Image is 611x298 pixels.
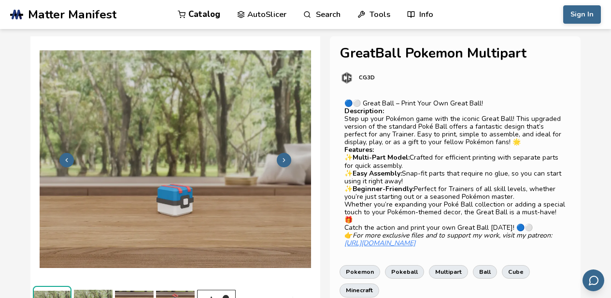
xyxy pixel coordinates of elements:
[344,201,566,232] p: Whether you’re expanding your Poké Ball collection or adding a special touch to your Pokémon-them...
[385,265,424,279] a: pokeball
[344,107,566,146] p: Step up your Pokémon game with the iconic Great Ball! This upgraded version of the standard Poké ...
[429,265,468,279] a: multipart
[344,145,374,154] strong: Features:
[340,71,354,85] img: CG3D's profile
[344,238,415,248] a: [URL][DOMAIN_NAME]
[340,265,380,279] a: pokemon
[340,71,571,95] a: CG3D's profileCG3D
[473,265,497,279] a: ball
[359,73,375,83] p: CG3D
[340,46,571,61] h1: GreatBall Pokemon Multipart
[353,169,402,178] strong: Easy Assembly:
[563,5,601,24] button: Sign In
[353,184,414,194] strong: Beginner-Friendly:
[353,153,410,162] strong: Multi-Part Model:
[344,146,566,201] p: ✨ Crafted for efficient printing with separate parts for quick assembly. ✨ Snap-fit parts that re...
[344,232,566,247] p: 👉
[583,269,604,291] button: Send feedback via email
[344,106,384,116] strong: Description:
[340,283,379,297] a: minecraft
[28,8,116,21] span: Matter Manifest
[502,265,530,279] a: cube
[353,231,552,240] em: For more exclusive files and to support my work, visit my patreon:
[344,100,566,107] p: 🔵⚪ Great Ball – Print Your Own Great Ball!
